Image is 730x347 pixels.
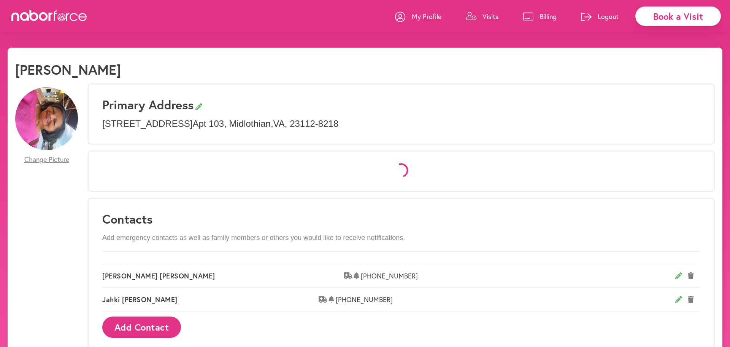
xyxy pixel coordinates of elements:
a: Visits [466,5,498,28]
span: Change Picture [24,155,69,164]
p: Logout [598,12,619,21]
h1: [PERSON_NAME] [15,61,121,78]
p: Visits [482,12,498,21]
a: Logout [581,5,619,28]
span: Jahki [PERSON_NAME] [102,296,319,304]
div: Book a Visit [635,6,721,26]
img: Xi3jycnrSkWTPPU29SaX [15,87,78,150]
h3: Primary Address [102,98,700,112]
p: Add emergency contacts as well as family members or others you would like to receive notifications. [102,234,700,242]
h3: Contacts [102,212,700,226]
span: [PHONE_NUMBER] [336,296,675,304]
a: Billing [523,5,557,28]
span: [PHONE_NUMBER] [361,272,675,280]
p: My Profile [412,12,441,21]
span: [PERSON_NAME] [PERSON_NAME] [102,272,344,280]
a: My Profile [395,5,441,28]
button: Add Contact [102,317,181,337]
p: Billing [540,12,557,21]
p: [STREET_ADDRESS] Apt 103 , Midlothian , VA , 23112-8218 [102,118,700,130]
